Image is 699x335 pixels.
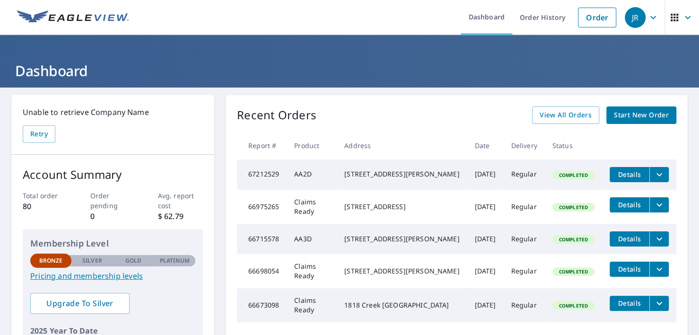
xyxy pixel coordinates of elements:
a: Order [578,8,616,27]
button: filesDropdownBtn-66673098 [649,296,669,311]
th: Delivery [503,132,544,159]
div: [STREET_ADDRESS][PERSON_NAME] [344,234,459,244]
p: Order pending [90,191,135,211]
img: EV Logo [17,10,129,25]
td: Claims Ready [287,288,337,322]
button: Retry [23,125,55,143]
td: AA2D [287,159,337,190]
span: Completed [553,204,594,211]
p: Total order [23,191,68,201]
div: JR [625,7,646,28]
p: Bronze [39,256,63,265]
button: detailsBtn-67212529 [610,167,649,182]
span: Completed [553,172,594,178]
th: Address [337,132,467,159]
span: Completed [553,268,594,275]
p: $ 62.79 [158,211,203,222]
p: 80 [23,201,68,212]
span: Details [615,264,644,273]
p: Silver [82,256,102,265]
td: Regular [503,224,544,254]
p: Avg. report cost [158,191,203,211]
span: Details [615,170,644,179]
span: Upgrade To Silver [38,298,122,309]
button: filesDropdownBtn-66975265 [649,197,669,212]
td: [DATE] [467,254,504,288]
a: Upgrade To Silver [30,293,130,314]
p: Gold [125,256,141,265]
span: Start New Order [614,109,669,121]
p: Account Summary [23,166,203,183]
td: [DATE] [467,190,504,224]
span: Retry [30,128,48,140]
td: Regular [503,190,544,224]
button: detailsBtn-66715578 [610,231,649,247]
td: 66715578 [237,224,287,254]
p: Platinum [160,256,190,265]
div: [STREET_ADDRESS][PERSON_NAME] [344,169,459,179]
h1: Dashboard [11,61,688,80]
td: [DATE] [467,224,504,254]
div: 1818 Creek [GEOGRAPHIC_DATA] [344,300,459,310]
button: detailsBtn-66698054 [610,262,649,277]
span: View All Orders [540,109,592,121]
button: filesDropdownBtn-66715578 [649,231,669,247]
td: Regular [503,159,544,190]
span: Completed [553,236,594,243]
td: AA3D [287,224,337,254]
th: Status [545,132,602,159]
td: 67212529 [237,159,287,190]
td: Claims Ready [287,190,337,224]
td: 66698054 [237,254,287,288]
td: 66975265 [237,190,287,224]
span: Details [615,234,644,243]
button: detailsBtn-66975265 [610,197,649,212]
td: Claims Ready [287,254,337,288]
td: [DATE] [467,288,504,322]
td: 66673098 [237,288,287,322]
a: Pricing and membership levels [30,270,195,282]
p: Membership Level [30,237,195,250]
a: View All Orders [532,106,599,124]
button: filesDropdownBtn-66698054 [649,262,669,277]
a: Start New Order [606,106,676,124]
button: filesDropdownBtn-67212529 [649,167,669,182]
span: Completed [553,302,594,309]
span: Details [615,200,644,209]
th: Date [467,132,504,159]
th: Product [287,132,337,159]
div: [STREET_ADDRESS] [344,202,459,212]
td: Regular [503,254,544,288]
span: Details [615,299,644,308]
th: Report # [237,132,287,159]
p: Unable to retrieve Company Name [23,106,203,118]
div: [STREET_ADDRESS][PERSON_NAME] [344,266,459,276]
button: detailsBtn-66673098 [610,296,649,311]
p: Recent Orders [237,106,316,124]
td: Regular [503,288,544,322]
p: 0 [90,211,135,222]
td: [DATE] [467,159,504,190]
